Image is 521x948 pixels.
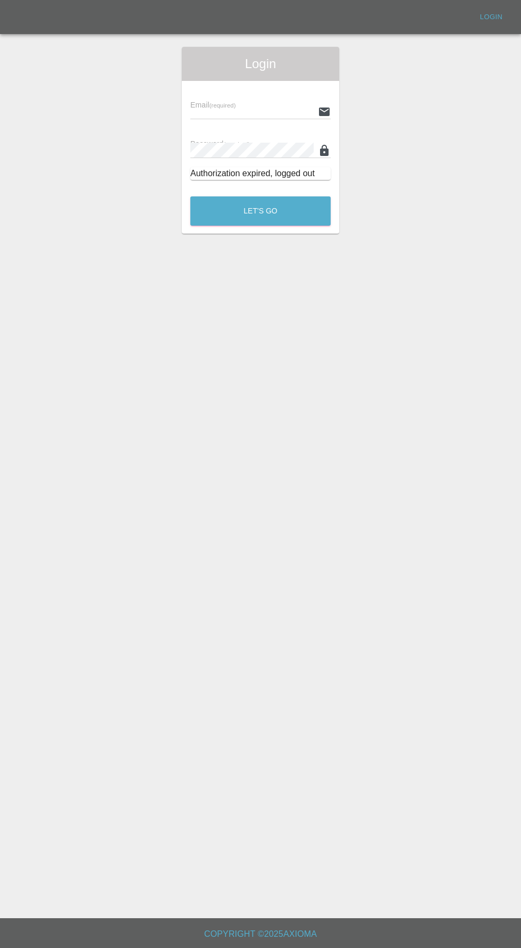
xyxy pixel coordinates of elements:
h6: Copyright © 2025 Axioma [9,927,512,942]
span: Login [190,55,331,72]
small: (required) [209,102,236,109]
span: Password [190,139,250,148]
button: Let's Go [190,196,331,226]
div: Authorization expired, logged out [190,167,331,180]
span: Email [190,101,236,109]
a: Login [474,9,508,26]
small: (required) [224,141,250,147]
